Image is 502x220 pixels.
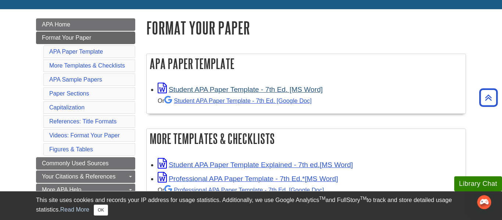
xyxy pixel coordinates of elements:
a: Videos: Format Your Paper [49,132,120,138]
h2: More Templates & Checklists [147,129,466,148]
a: Link opens in new window [158,86,323,93]
div: *ONLY use if your instructor tells you to [158,184,462,206]
button: Close [94,205,108,216]
h1: Format Your Paper [146,18,466,37]
h2: APA Paper Template [147,54,466,73]
a: Figures & Tables [49,146,93,152]
a: Back to Top [477,93,500,102]
a: More Templates & Checklists [49,62,125,69]
a: Read More [60,206,89,213]
a: References: Title Formats [49,118,116,125]
a: Paper Sections [49,90,89,97]
span: Format Your Paper [42,35,91,41]
span: Your Citations & References [42,173,115,180]
span: APA Home [42,21,70,28]
div: Guide Page Menu [36,18,135,209]
small: Or [158,187,324,193]
a: Capitalization [49,104,85,111]
span: Commonly Used Sources [42,160,108,166]
a: Format Your Paper [36,32,135,44]
a: Commonly Used Sources [36,157,135,170]
a: APA Home [36,18,135,31]
a: Professional APA Paper Template - 7th Ed. [164,187,324,193]
sup: TM [360,196,366,201]
button: Library Chat [454,176,502,191]
sup: TM [319,196,325,201]
a: Your Citations & References [36,170,135,183]
a: Link opens in new window [158,161,353,169]
a: APA Sample Papers [49,76,102,83]
a: Student APA Paper Template - 7th Ed. [Google Doc] [164,97,312,104]
a: Link opens in new window [158,175,338,183]
small: Or [158,97,312,104]
div: This site uses cookies and records your IP address for usage statistics. Additionally, we use Goo... [36,196,466,216]
a: More APA Help [36,184,135,196]
a: APA Paper Template [49,48,103,55]
span: More APA Help [42,187,81,193]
